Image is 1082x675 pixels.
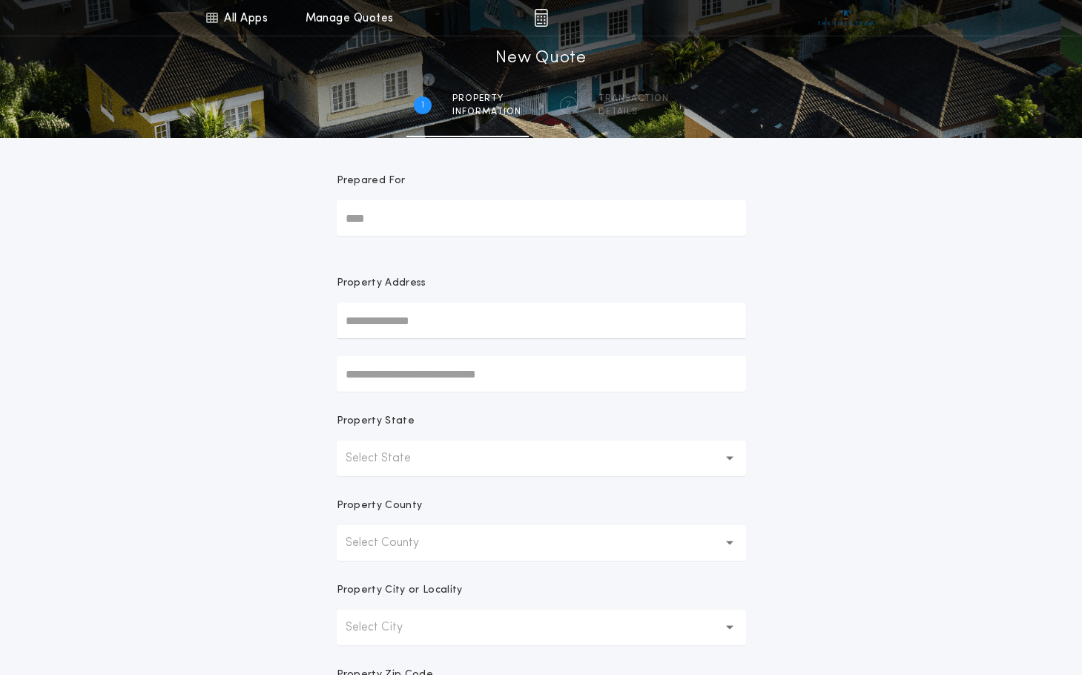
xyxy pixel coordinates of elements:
[337,276,746,291] p: Property Address
[337,525,746,561] button: Select County
[346,450,435,467] p: Select State
[346,534,443,552] p: Select County
[452,106,521,118] span: information
[337,174,406,188] p: Prepared For
[598,93,669,105] span: Transaction
[337,583,463,598] p: Property City or Locality
[818,10,874,25] img: vs-icon
[534,9,548,27] img: img
[421,99,424,111] h2: 1
[495,47,586,70] h1: New Quote
[337,610,746,645] button: Select City
[337,200,746,236] input: Prepared For
[566,99,571,111] h2: 2
[598,106,669,118] span: details
[337,441,746,476] button: Select State
[346,619,426,636] p: Select City
[337,498,423,513] p: Property County
[452,93,521,105] span: Property
[337,414,415,429] p: Property State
